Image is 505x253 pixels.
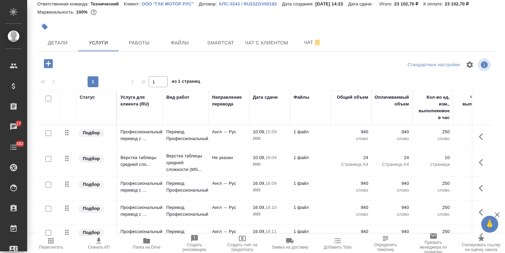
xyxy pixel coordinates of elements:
p: 2025 [253,187,287,194]
p: слово [334,211,368,218]
p: 1 файл [294,228,328,235]
p: 2025 [253,211,287,218]
p: страница [416,161,450,168]
p: 16:11 [265,229,277,234]
svg: Отписаться [313,39,321,47]
p: Подбор [83,130,100,136]
p: Англ → Рус [212,180,246,187]
p: Маржинальность: [37,9,76,15]
p: слово [375,211,409,218]
div: Часов на выполнение [456,94,490,108]
p: Страница А4 [375,161,409,168]
p: 23 102,70 ₽ [445,1,474,6]
button: Скопировать ссылку на оценку заказа [457,234,505,253]
a: 382 [2,139,25,156]
p: Англ → Рус [212,129,246,135]
p: 23 102,70 ₽ [394,1,424,6]
button: Показать кнопки [475,154,491,171]
p: 2025 [253,135,287,142]
button: Показать кнопки [475,129,491,145]
p: 1 файл [294,129,328,135]
span: Определить тематику [366,242,406,252]
p: 16.09, [253,181,265,186]
p: 16.09, [253,229,265,234]
p: 940 [375,204,409,211]
p: 10.09, [253,129,265,134]
p: Подбор [83,155,100,162]
p: 24 [375,154,409,161]
span: 17 [12,120,25,127]
p: слово [375,135,409,142]
p: Подбор [83,181,100,188]
p: 16.09, [253,205,265,210]
p: 940 [375,180,409,187]
p: Профессиональный перевод с ... [120,180,160,194]
p: слово [416,187,450,194]
span: Скачать КП [88,245,110,250]
p: 250 [416,228,450,235]
span: Создать рекламацию [174,242,214,252]
p: слово [334,187,368,194]
p: [DATE] 14:23 [315,1,348,6]
p: Итого: [379,1,394,6]
p: Подбор [83,229,100,236]
button: Скачать КП [75,234,123,253]
p: 250 [416,180,450,187]
span: Детали [41,39,74,47]
p: 100% [76,9,89,15]
p: Страница А4 [334,161,368,168]
span: 382 [12,140,27,147]
span: Пересчитать [39,245,63,250]
p: 940 [334,204,368,211]
button: Показать кнопки [475,204,491,220]
p: слово [416,135,450,142]
div: Кол-во ед. изм., выполняемое в час [416,94,450,121]
button: Пересчитать [27,234,75,253]
p: Перевод Профессиональный [166,180,205,194]
p: Верстка таблицы средней сложности (MS... [166,153,205,173]
td: 3.76 [453,201,494,225]
p: Профессиональный перевод с ... [120,129,160,142]
td: 3.76 [453,177,494,200]
span: Скопировать ссылку на оценку заказа [461,242,501,252]
span: Работы [123,39,155,47]
p: 940 [375,129,409,135]
button: 🙏 [481,216,498,233]
p: 1 файл [294,154,328,161]
div: Общий объем [337,94,368,101]
p: Не указан [212,154,246,161]
p: слово [416,211,450,218]
span: Создать счет на предоплату [222,242,262,252]
p: 10 [416,154,450,161]
p: 2025 [253,161,287,168]
button: Призвать менеджера по развитию [409,234,457,253]
span: 🙏 [484,217,495,231]
span: Настроить таблицу [462,57,478,73]
button: Добавить услугу [39,57,58,71]
div: Дата сдачи [253,94,278,101]
button: Добавить тэг [37,19,52,34]
p: Верстка таблицы средней сло... [120,154,160,168]
p: слово [375,187,409,194]
p: 250 [416,129,450,135]
td: 3.76 [453,125,494,149]
span: Папка на Drive [133,245,161,250]
p: Дата сдачи: [348,1,374,6]
button: Создать счет на предоплату [218,234,266,253]
span: Smartcat [204,39,237,47]
div: Услуга для клиента (RU) [120,94,160,108]
div: Файлы [294,94,309,101]
p: 16:04 [265,155,277,160]
button: Папка на Drive [123,234,171,253]
a: 17 [2,118,25,135]
p: Дата создания: [282,1,315,6]
span: Заявка на доставку [272,245,308,250]
button: Создать рекламацию [170,234,218,253]
p: 940 [375,228,409,235]
button: Определить тематику [362,234,410,253]
p: слово [334,135,368,142]
p: 24 [334,154,368,161]
p: Подбор [83,205,100,212]
p: Англ → Рус [212,204,246,211]
div: Вид работ [166,94,189,101]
